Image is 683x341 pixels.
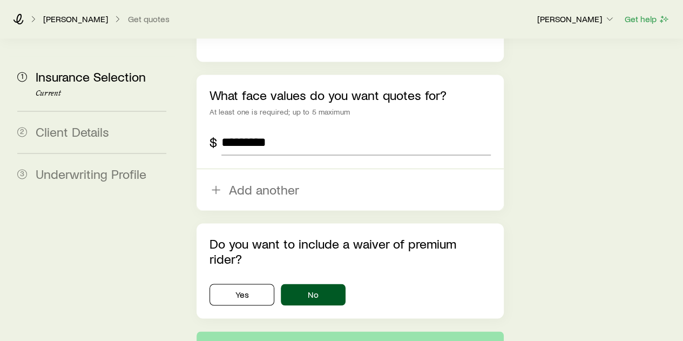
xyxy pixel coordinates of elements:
div: $ [209,135,217,150]
span: 3 [17,169,27,179]
button: Get help [624,13,670,25]
span: Insurance Selection [36,69,146,84]
div: At least one is required; up to 5 maximum [209,108,490,116]
p: Current [36,89,166,98]
p: [PERSON_NAME] [537,14,615,24]
button: Yes [209,284,274,305]
button: No [281,284,346,305]
button: Get quotes [127,14,170,24]
span: 2 [17,127,27,137]
button: [PERSON_NAME] [537,13,616,26]
span: 1 [17,72,27,82]
button: Add another [197,169,503,210]
p: Do you want to include a waiver of premium rider? [209,236,490,266]
label: What face values do you want quotes for? [209,87,447,103]
span: Client Details [36,124,109,139]
span: Underwriting Profile [36,166,146,182]
p: [PERSON_NAME] [43,14,108,24]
